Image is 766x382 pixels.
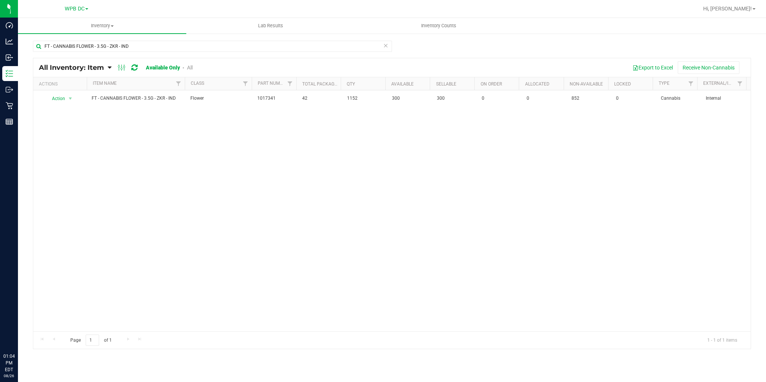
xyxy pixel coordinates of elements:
span: 1017341 [257,95,293,102]
span: 1152 [347,95,383,102]
a: Type [659,81,670,86]
span: Inventory [18,22,186,29]
a: Locked [614,81,631,87]
inline-svg: Retail [6,102,13,109]
a: Filter [734,77,746,90]
span: Flower [190,95,249,102]
span: All Inventory: Item [39,63,104,72]
a: All Inventory: Item [39,63,108,72]
a: Non-Available [570,81,603,87]
a: Inventory Counts [355,18,523,34]
inline-svg: Inventory [6,70,13,77]
span: 1 - 1 of 1 items [701,335,743,346]
inline-svg: Dashboard [6,22,13,29]
a: Part Number [258,81,288,86]
iframe: Resource center [7,322,30,345]
a: Class [191,81,204,86]
a: Allocated [525,81,549,87]
span: 300 [392,95,428,102]
a: Filter [239,77,252,90]
a: Available [391,81,414,87]
a: Filter [284,77,296,90]
span: select [66,93,75,104]
p: 01:04 PM EDT [3,353,15,373]
a: Total Packages [302,81,340,87]
a: Filter [172,77,185,90]
span: 0 [527,95,563,102]
iframe: Resource center unread badge [22,321,31,330]
div: Actions [39,81,84,87]
input: 1 [86,335,99,346]
button: Receive Non-Cannabis [678,61,739,74]
inline-svg: Outbound [6,86,13,93]
a: Qty [347,81,355,87]
span: Action [45,93,65,104]
span: 852 [572,95,607,102]
span: WPB DC [65,6,85,12]
inline-svg: Reports [6,118,13,125]
span: Page of 1 [64,335,118,346]
span: 0 [482,95,518,102]
span: 300 [437,95,473,102]
a: Available Only [146,65,180,71]
button: Export to Excel [628,61,678,74]
span: Internal [706,95,746,102]
span: Inventory Counts [411,22,466,29]
a: External/Internal [703,81,748,86]
span: FT - CANNABIS FLOWER - 3.5G - ZKR - IND [92,95,181,102]
p: 08/26 [3,373,15,379]
input: Search Item Name, Retail Display Name, SKU, Part Number... [33,41,392,52]
a: Sellable [436,81,456,87]
span: 0 [616,95,652,102]
span: Cannabis [661,95,697,102]
a: Filter [685,77,697,90]
span: Hi, [PERSON_NAME]! [703,6,752,12]
a: On Order [481,81,502,87]
a: Inventory [18,18,186,34]
span: Clear [383,41,388,50]
a: Lab Results [186,18,355,34]
span: Lab Results [248,22,293,29]
span: 42 [302,95,338,102]
inline-svg: Analytics [6,38,13,45]
inline-svg: Inbound [6,54,13,61]
a: All [187,65,193,71]
a: Item Name [93,81,117,86]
